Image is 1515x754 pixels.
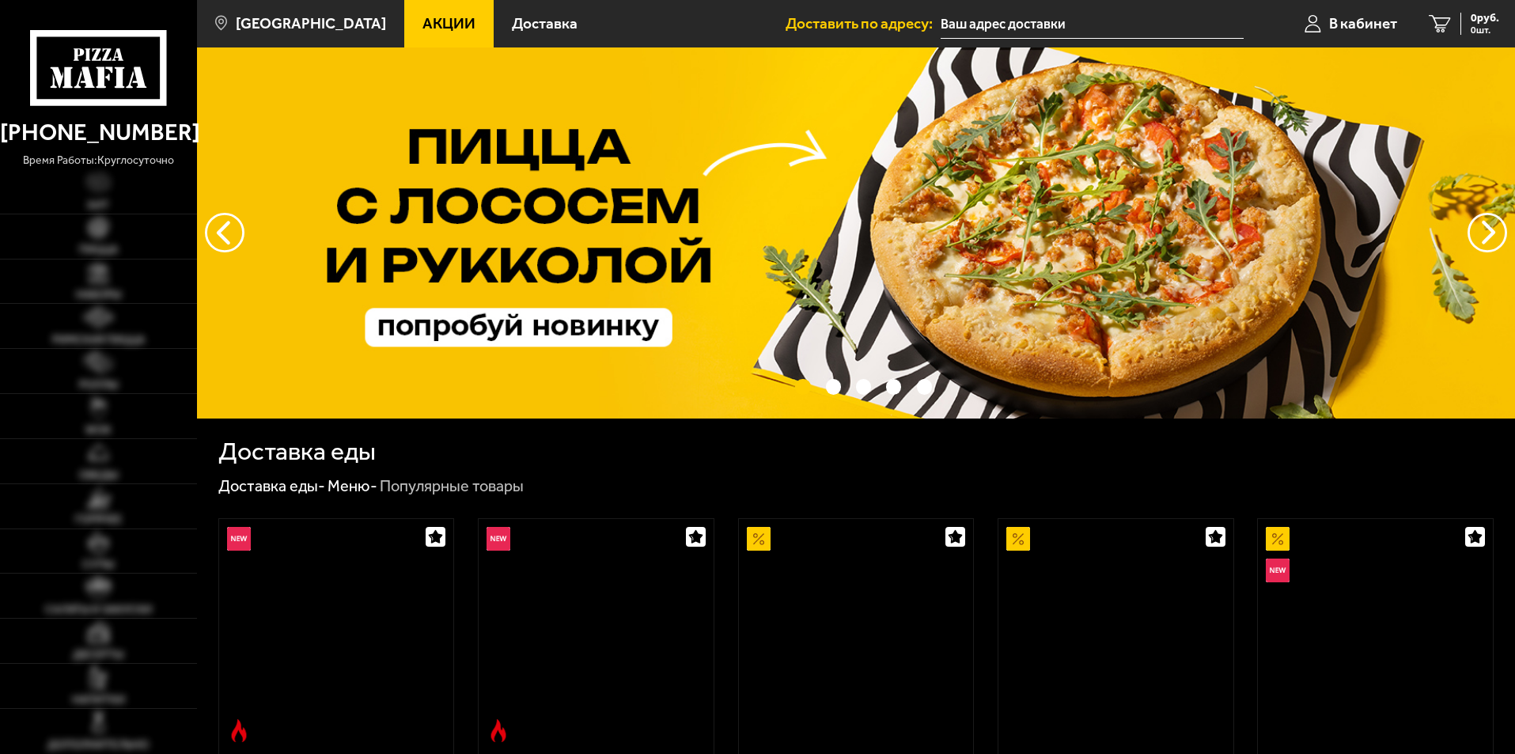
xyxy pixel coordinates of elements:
[998,519,1233,750] a: АкционныйПепперони 25 см (толстое с сыром)
[487,719,510,743] img: Острое блюдо
[236,16,386,31] span: [GEOGRAPHIC_DATA]
[856,379,871,394] button: точки переключения
[76,290,121,301] span: Наборы
[1266,527,1290,551] img: Акционный
[886,379,901,394] button: точки переключения
[512,16,578,31] span: Доставка
[1329,16,1397,31] span: В кабинет
[380,476,524,497] div: Популярные товары
[79,380,118,391] span: Роллы
[1471,25,1499,35] span: 0 шт.
[218,439,376,464] h1: Доставка еды
[1468,213,1507,252] button: предыдущий
[85,425,112,436] span: WOK
[422,16,475,31] span: Акции
[739,519,974,750] a: АкционныйАль-Шам 25 см (тонкое тесто)
[1266,559,1290,582] img: Новинка
[87,200,109,211] span: Хит
[227,527,251,551] img: Новинка
[917,379,932,394] button: точки переключения
[747,527,771,551] img: Акционный
[1471,13,1499,24] span: 0 руб.
[227,719,251,743] img: Острое блюдо
[79,244,118,256] span: Пицца
[941,9,1244,39] input: Ваш адрес доставки
[45,604,152,616] span: Салаты и закуски
[219,519,454,750] a: НовинкаОстрое блюдоРимская с креветками
[79,470,118,481] span: Обеды
[826,379,841,394] button: точки переключения
[795,379,810,394] button: точки переключения
[479,519,714,750] a: НовинкаОстрое блюдоРимская с мясным ассорти
[218,476,325,495] a: Доставка еды-
[1006,527,1030,551] img: Акционный
[47,740,149,751] span: Дополнительно
[72,695,125,706] span: Напитки
[52,335,145,346] span: Римская пицца
[1258,519,1493,750] a: АкционныйНовинкаВсё включено
[205,213,244,252] button: следующий
[786,16,941,31] span: Доставить по адресу:
[328,476,377,495] a: Меню-
[82,559,114,570] span: Супы
[75,514,122,525] span: Горячее
[73,650,123,661] span: Десерты
[487,527,510,551] img: Новинка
